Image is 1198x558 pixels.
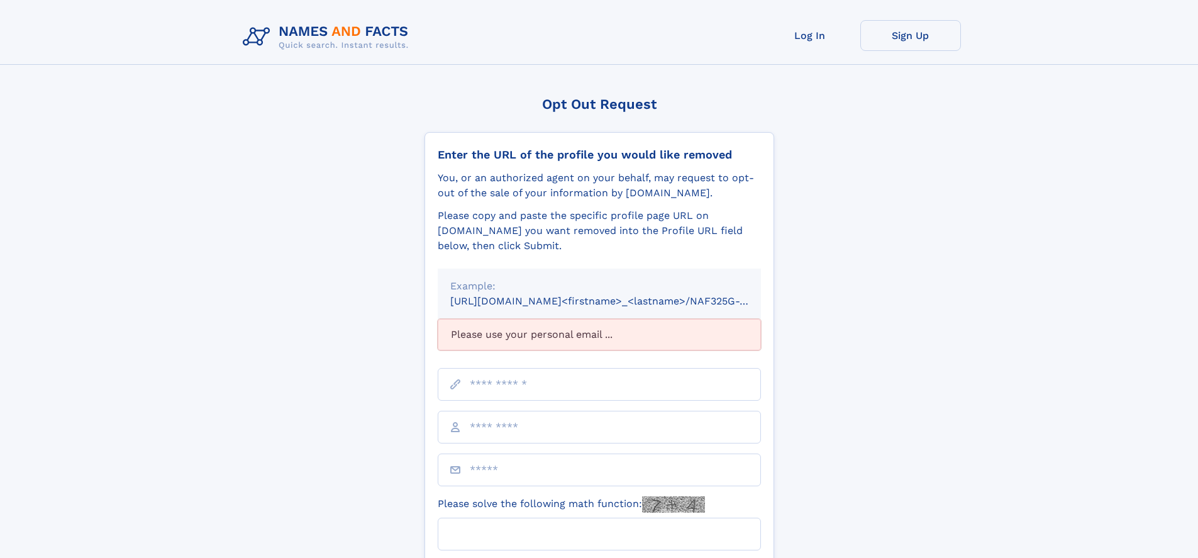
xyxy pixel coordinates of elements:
a: Log In [760,20,860,51]
div: Example: [450,279,748,294]
div: Enter the URL of the profile you would like removed [438,148,761,162]
div: Please copy and paste the specific profile page URL on [DOMAIN_NAME] you want removed into the Pr... [438,208,761,254]
div: Please use your personal email ... [438,319,761,350]
img: Logo Names and Facts [238,20,419,54]
div: You, or an authorized agent on your behalf, may request to opt-out of the sale of your informatio... [438,170,761,201]
label: Please solve the following math function: [438,496,705,513]
div: Opt Out Request [424,96,774,112]
small: [URL][DOMAIN_NAME]<firstname>_<lastname>/NAF325G-xxxxxxxx [450,295,785,307]
a: Sign Up [860,20,961,51]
